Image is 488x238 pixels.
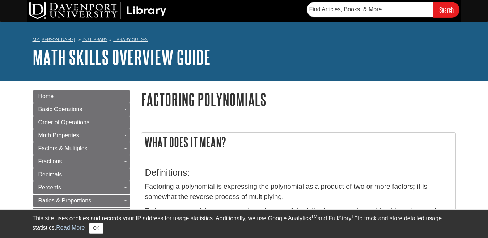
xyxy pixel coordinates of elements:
a: My [PERSON_NAME] [33,37,75,43]
a: Read More [56,225,85,231]
span: Fractions [38,158,62,164]
a: Fractions [33,155,130,168]
a: Math Skills Overview Guide [33,46,211,68]
p: Factoring a polynomial is expressing the polynomial as a product of two or more factors; it is so... [145,181,452,202]
form: Searches DU Library's articles, books, and more [307,2,459,17]
span: Decimals [38,171,62,178]
a: Library Guides [113,37,148,42]
span: Math Properties [38,132,79,138]
a: Factors & Multiples [33,142,130,155]
h2: What does it mean? [141,133,455,152]
h1: Factoring Polynomials [141,90,456,109]
input: Find Articles, Books, & More... [307,2,433,17]
sup: TM [352,214,358,219]
a: Order of Operations [33,116,130,129]
a: DU Library [82,37,107,42]
a: Decimals [33,168,130,181]
a: Home [33,90,130,103]
span: Ratios & Proportions [38,197,92,204]
a: Exponents [33,208,130,220]
span: Basic Operations [38,106,82,112]
span: Factors & Multiples [38,145,88,151]
p: To factor polynomials, we generally make use of the following properties or identities; along wit... [145,206,452,227]
button: Close [89,223,103,234]
nav: breadcrumb [33,35,456,46]
div: This site uses cookies and records your IP address for usage statistics. Additionally, we use Goo... [33,214,456,234]
a: Percents [33,181,130,194]
sup: TM [311,214,317,219]
span: Percents [38,184,61,191]
span: Order of Operations [38,119,89,125]
input: Search [433,2,459,17]
a: Basic Operations [33,103,130,116]
a: Math Properties [33,129,130,142]
h3: Definitions: [145,167,452,178]
span: Home [38,93,54,99]
a: Ratios & Proportions [33,195,130,207]
img: DU Library [29,2,166,19]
